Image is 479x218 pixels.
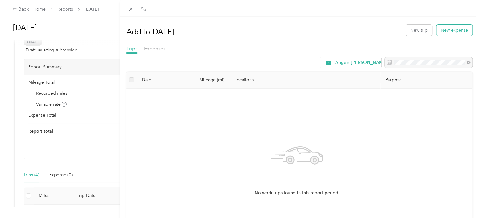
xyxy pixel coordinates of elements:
span: No work trips found in this report period. [255,189,340,196]
th: Locations [229,72,380,89]
th: Date [137,72,186,89]
button: New trip [406,25,432,36]
span: Expenses [144,45,165,51]
h1: Add to [DATE] [126,24,174,39]
iframe: Everlance-gr Chat Button Frame [444,183,479,218]
span: Angels [PERSON_NAME] Family Network [335,61,421,65]
th: Purpose [380,72,472,89]
th: Mileage (mi) [186,72,229,89]
button: New expense [436,25,472,36]
span: Trips [126,45,137,51]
